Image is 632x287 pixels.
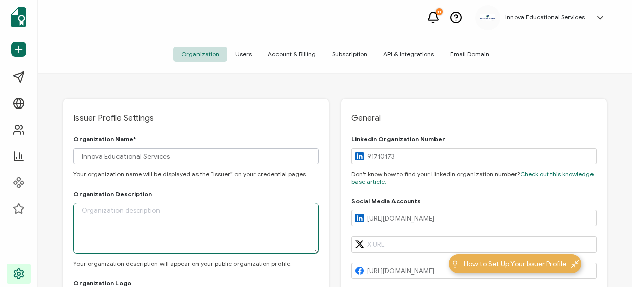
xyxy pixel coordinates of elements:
img: sertifier-logomark-colored.svg [11,7,26,27]
img: Linkedin logo [355,152,364,160]
span: API & Integrations [375,47,442,62]
input: Linkedin URL [351,210,597,226]
h2: Organization Name* [73,136,136,143]
h5: Innova Educational Services [505,14,585,21]
span: General [351,113,597,123]
h2: Organization Logo [73,280,131,287]
a: Check out this knowledge base article. [351,170,594,185]
input: Organization name [73,148,319,164]
span: How to Set Up Your Issuer Profile [464,259,566,269]
span: Subscription [324,47,375,62]
input: Facebook URL [351,263,597,279]
p: Your organization name will be displayed as the “Issuer” on your credential pages. [73,171,319,178]
span: Email Domain [442,47,497,62]
span: Users [227,47,260,62]
p: Don't know how to find your Linkedin organization number? [351,171,597,185]
iframe: Chat Widget [581,238,632,287]
h2: Linkedin Organization Number [351,136,445,143]
div: 11 [436,8,443,15]
img: 111c7b32-d500-4ce1-86d1-718dc6ccd280.jpg [480,14,495,21]
p: Your organization description will appear on your public organization profile. [73,260,319,267]
h2: Organization Description [73,191,152,198]
h2: Social Media Accounts [351,198,421,205]
input: X URL [351,236,597,253]
span: Account & Billing [260,47,324,62]
span: Organization [173,47,227,62]
img: minimize-icon.svg [571,260,579,268]
input: Linkedin Organization No [351,148,597,164]
span: Issuer Profile Settings [73,113,319,123]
